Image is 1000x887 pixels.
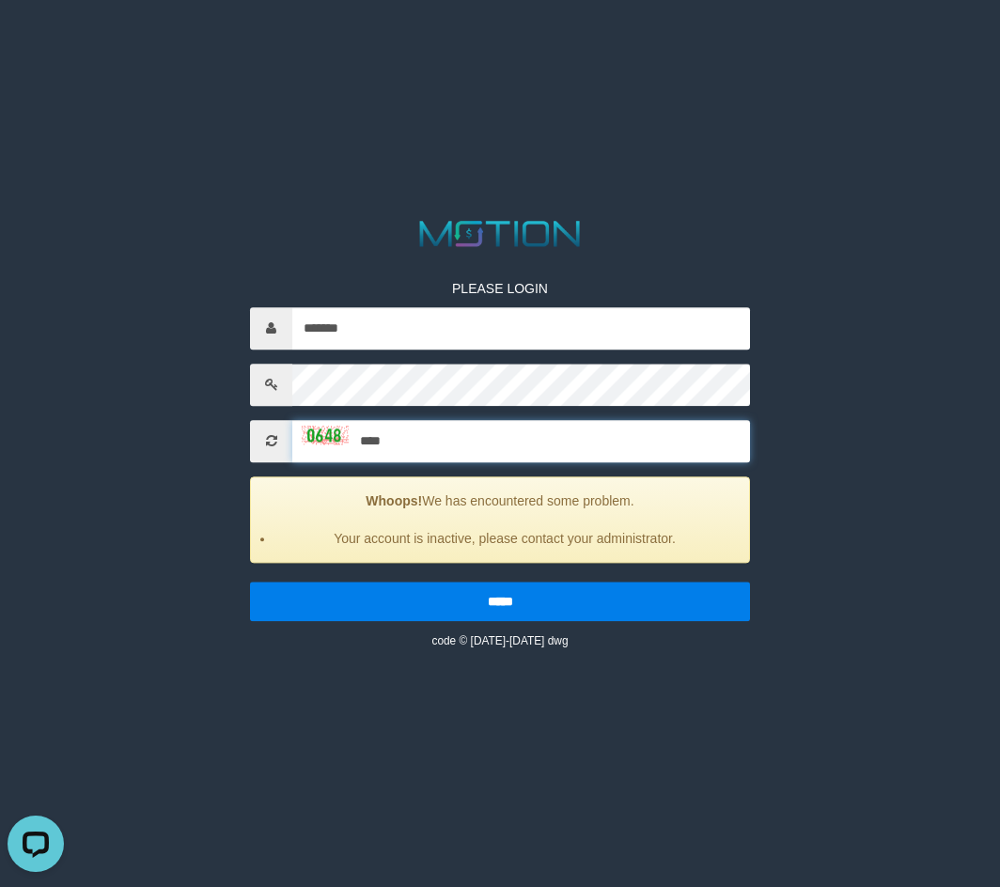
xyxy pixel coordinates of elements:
img: MOTION_logo.png [413,216,587,251]
p: PLEASE LOGIN [250,279,750,298]
li: Your account is inactive, please contact your administrator. [274,529,735,548]
strong: Whoops! [366,493,422,508]
button: Open LiveChat chat widget [8,8,64,64]
div: We has encountered some problem. [250,476,750,563]
img: captcha [302,426,349,444]
small: code © [DATE]-[DATE] dwg [431,634,568,647]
